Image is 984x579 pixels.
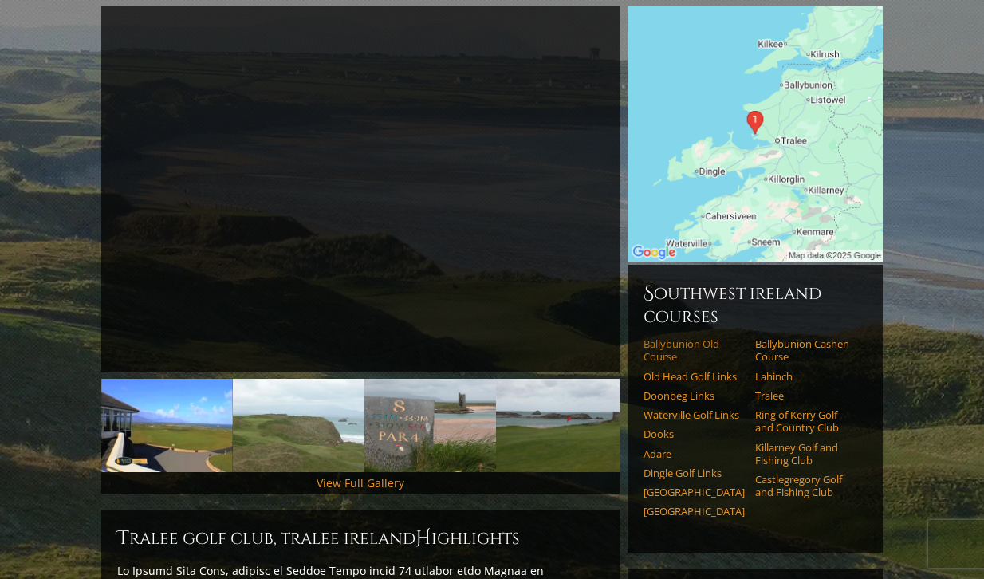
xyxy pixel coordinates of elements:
[644,447,745,460] a: Adare
[755,473,856,499] a: Castlegregory Golf and Fishing Club
[628,6,883,262] img: Google Map of Tralee Golf Club, Kerry, Ireland
[644,370,745,383] a: Old Head Golf Links
[644,281,867,328] h6: Southwest Ireland Courses
[644,389,745,402] a: Doonbeg Links
[415,526,431,551] span: H
[755,337,856,364] a: Ballybunion Cashen Course
[755,408,856,435] a: Ring of Kerry Golf and Country Club
[644,337,745,364] a: Ballybunion Old Course
[317,475,404,490] a: View Full Gallery
[644,505,745,518] a: [GEOGRAPHIC_DATA]
[644,486,745,498] a: [GEOGRAPHIC_DATA]
[644,427,745,440] a: Dooks
[755,370,856,383] a: Lahinch
[644,408,745,421] a: Waterville Golf Links
[755,441,856,467] a: Killarney Golf and Fishing Club
[117,526,604,551] h2: Tralee Golf Club, Tralee Ireland ighlights
[644,467,745,479] a: Dingle Golf Links
[755,389,856,402] a: Tralee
